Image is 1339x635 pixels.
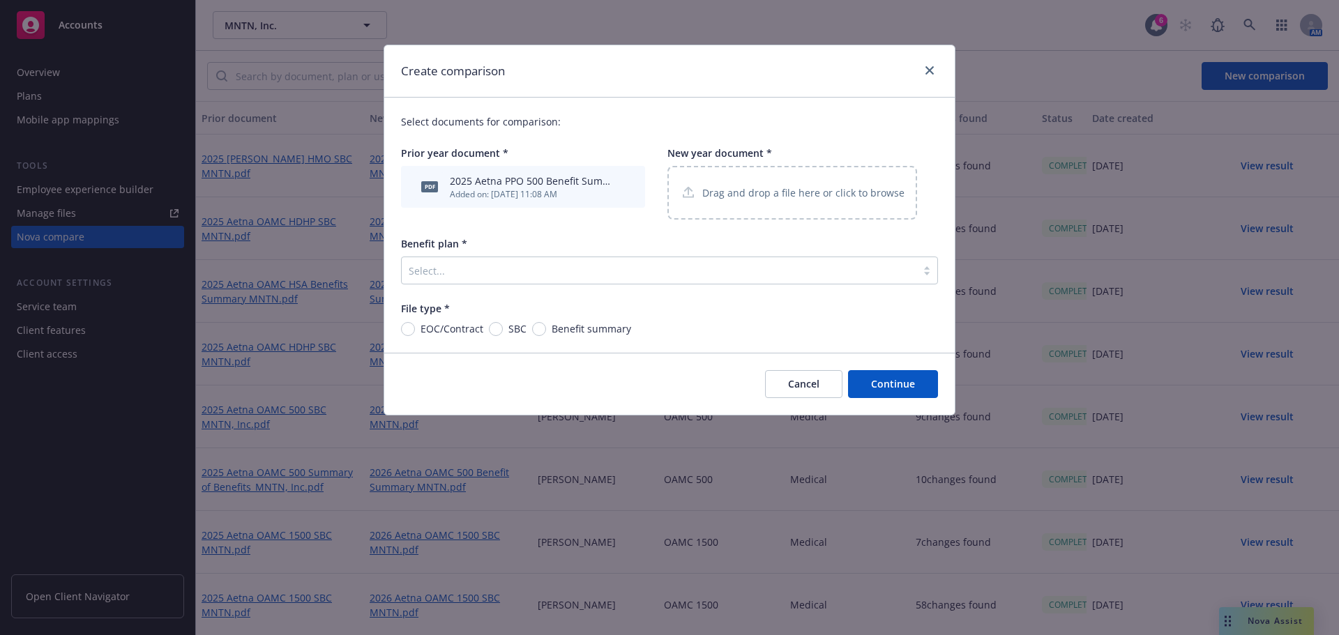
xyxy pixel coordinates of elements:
p: Select documents for comparison: [401,114,938,129]
span: Benefit summary [552,321,631,336]
span: SBC [508,321,527,336]
button: Cancel [765,370,842,398]
div: Added on: [DATE] 11:08 AM [450,188,614,200]
input: Benefit summary [532,322,546,336]
span: New year document * [667,146,772,160]
span: pdf [421,181,438,192]
input: SBC [489,322,503,336]
a: close [921,62,938,79]
input: EOC/Contract [401,322,415,336]
div: 2025 Aetna PPO 500 Benefit Summary MNTN.pdf [450,174,614,188]
span: File type * [401,302,450,315]
span: Benefit plan * [401,237,467,250]
button: Continue [848,370,938,398]
span: EOC/Contract [421,321,483,336]
h1: Create comparison [401,62,505,80]
span: Prior year document * [401,146,508,160]
button: archive file [620,180,631,194]
p: Drag and drop a file here or click to browse [702,185,905,200]
div: Drag and drop a file here or click to browse [667,166,917,220]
